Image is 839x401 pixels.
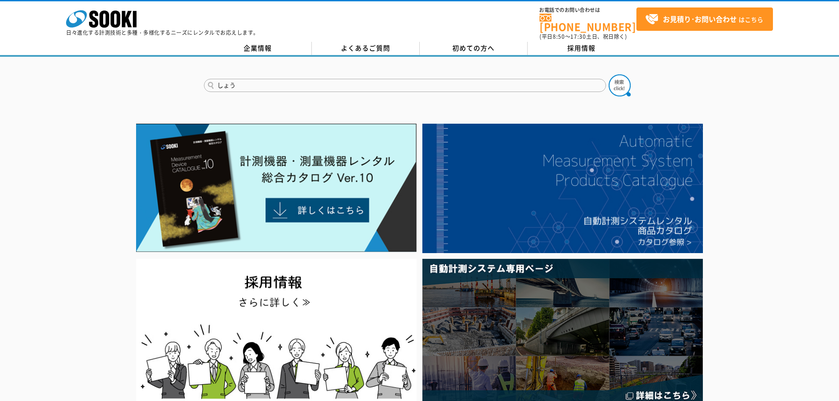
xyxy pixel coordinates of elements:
[540,33,627,40] span: (平日 ～ 土日、祝日除く)
[452,43,495,53] span: 初めての方へ
[312,42,420,55] a: よくあるご質問
[204,42,312,55] a: 企業情報
[609,74,631,96] img: btn_search.png
[645,13,763,26] span: はこちら
[663,14,737,24] strong: お見積り･お問い合わせ
[136,124,417,252] img: Catalog Ver10
[570,33,586,40] span: 17:30
[66,30,259,35] p: 日々進化する計測技術と多種・多様化するニーズにレンタルでお応えします。
[528,42,636,55] a: 採用情報
[540,7,636,13] span: お電話でのお問い合わせは
[636,7,773,31] a: お見積り･お問い合わせはこちら
[422,124,703,253] img: 自動計測システムカタログ
[204,79,606,92] input: 商品名、型式、NETIS番号を入力してください
[420,42,528,55] a: 初めての方へ
[553,33,565,40] span: 8:50
[540,14,636,32] a: [PHONE_NUMBER]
